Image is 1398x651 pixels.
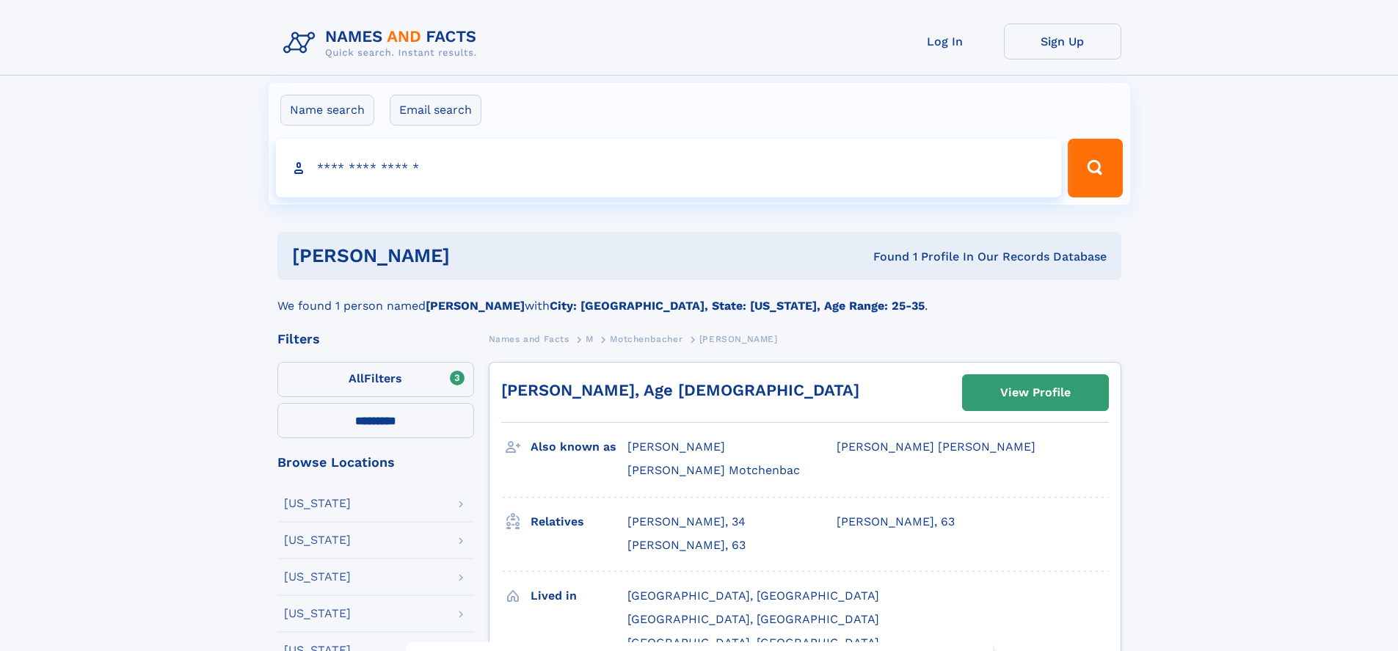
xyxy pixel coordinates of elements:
[1000,376,1071,410] div: View Profile
[284,608,351,619] div: [US_STATE]
[280,95,374,126] label: Name search
[627,589,879,603] span: [GEOGRAPHIC_DATA], [GEOGRAPHIC_DATA]
[1068,139,1122,197] button: Search Button
[284,571,351,583] div: [US_STATE]
[277,456,474,469] div: Browse Locations
[292,247,662,265] h1: [PERSON_NAME]
[699,334,778,344] span: [PERSON_NAME]
[963,375,1108,410] a: View Profile
[586,330,594,348] a: M
[349,371,364,385] span: All
[277,332,474,346] div: Filters
[284,498,351,509] div: [US_STATE]
[489,330,569,348] a: Names and Facts
[276,139,1062,197] input: search input
[426,299,525,313] b: [PERSON_NAME]
[390,95,481,126] label: Email search
[887,23,1004,59] a: Log In
[610,330,682,348] a: Motchenbacher
[627,537,746,553] a: [PERSON_NAME], 63
[277,362,474,397] label: Filters
[610,334,682,344] span: Motchenbacher
[284,534,351,546] div: [US_STATE]
[627,440,725,454] span: [PERSON_NAME]
[627,514,746,530] a: [PERSON_NAME], 34
[277,23,489,63] img: Logo Names and Facts
[1004,23,1121,59] a: Sign Up
[501,381,859,399] a: [PERSON_NAME], Age [DEMOGRAPHIC_DATA]
[837,440,1035,454] span: [PERSON_NAME] [PERSON_NAME]
[627,612,879,626] span: [GEOGRAPHIC_DATA], [GEOGRAPHIC_DATA]
[837,514,955,530] a: [PERSON_NAME], 63
[586,334,594,344] span: M
[627,463,800,477] span: [PERSON_NAME] Motchenbac
[277,280,1121,315] div: We found 1 person named with .
[550,299,925,313] b: City: [GEOGRAPHIC_DATA], State: [US_STATE], Age Range: 25-35
[531,509,627,534] h3: Relatives
[531,583,627,608] h3: Lived in
[627,636,879,650] span: [GEOGRAPHIC_DATA], [GEOGRAPHIC_DATA]
[661,249,1107,265] div: Found 1 Profile In Our Records Database
[531,434,627,459] h3: Also known as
